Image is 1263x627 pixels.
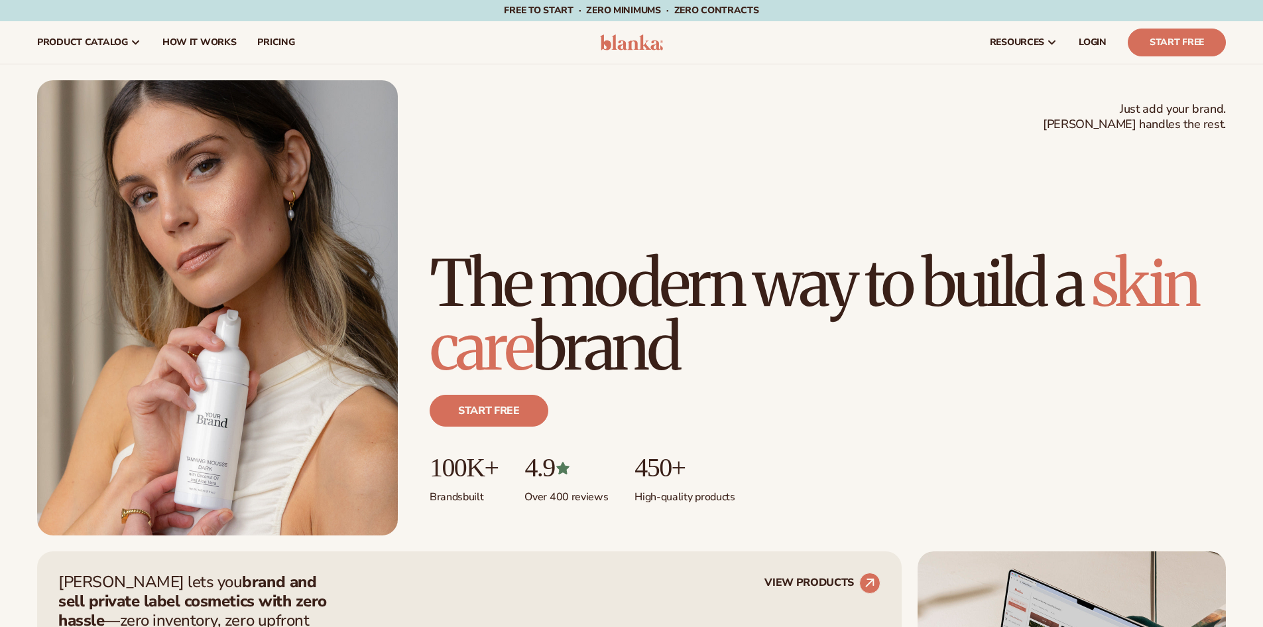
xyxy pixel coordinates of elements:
span: Just add your brand. [PERSON_NAME] handles the rest. [1043,102,1226,133]
a: How It Works [152,21,247,64]
span: product catalog [37,37,128,48]
a: Start Free [1128,29,1226,56]
span: skin care [430,244,1198,387]
span: resources [990,37,1044,48]
a: product catalog [27,21,152,64]
a: LOGIN [1068,21,1117,64]
span: pricing [257,37,294,48]
span: How It Works [162,37,237,48]
span: LOGIN [1079,37,1107,48]
p: High-quality products [634,482,735,504]
a: pricing [247,21,305,64]
h1: The modern way to build a brand [430,251,1226,379]
p: 4.9 [524,453,608,482]
p: Brands built [430,482,498,504]
a: VIEW PRODUCTS [764,573,880,594]
p: 450+ [634,453,735,482]
span: Free to start · ZERO minimums · ZERO contracts [504,4,758,17]
img: Female holding tanning mousse. [37,80,398,535]
a: resources [979,21,1068,64]
a: Start free [430,395,548,427]
p: 100K+ [430,453,498,482]
img: logo [600,35,663,50]
p: Over 400 reviews [524,482,608,504]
